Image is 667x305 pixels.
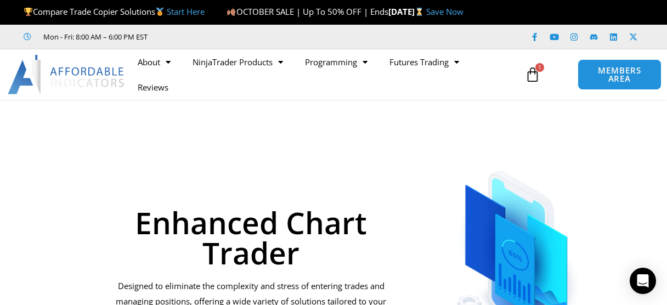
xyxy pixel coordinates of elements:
[508,59,557,91] a: 1
[156,8,164,16] img: 🥇
[630,268,656,294] div: Open Intercom Messenger
[41,30,148,43] span: Mon - Fri: 8:00 AM – 6:00 PM EST
[227,8,235,16] img: 🍂
[227,6,388,17] span: OCTOBER SALE | Up To 50% OFF | Ends
[426,6,463,17] a: Save Now
[294,49,378,75] a: Programming
[127,75,179,100] a: Reviews
[415,8,423,16] img: ⌛
[167,6,205,17] a: Start Here
[24,8,32,16] img: 🏆
[578,59,661,90] a: MEMBERS AREA
[378,49,470,75] a: Futures Trading
[182,49,294,75] a: NinjaTrader Products
[535,63,544,72] span: 1
[388,6,426,17] strong: [DATE]
[127,49,521,100] nav: Menu
[589,66,649,83] span: MEMBERS AREA
[114,207,388,268] h1: Enhanced Chart Trader
[24,6,205,17] span: Compare Trade Copier Solutions
[127,49,182,75] a: About
[163,31,327,42] iframe: Customer reviews powered by Trustpilot
[8,55,126,94] img: LogoAI | Affordable Indicators – NinjaTrader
